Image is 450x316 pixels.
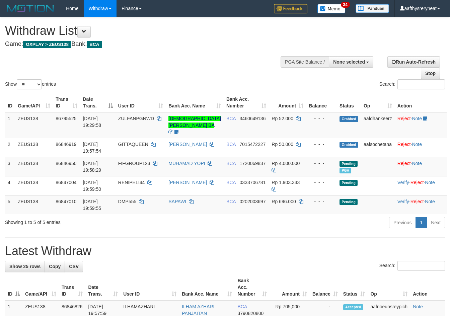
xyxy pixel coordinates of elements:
th: ID: activate to sort column descending [5,274,22,300]
th: Balance: activate to sort column ascending [310,274,341,300]
span: FIFGROUP123 [118,161,150,166]
a: Verify [397,180,409,185]
img: MOTION_logo.png [5,3,56,13]
a: Reject [397,142,411,147]
span: Rp 4.000.000 [272,161,300,166]
input: Search: [397,79,445,89]
a: [DEMOGRAPHIC_DATA][PERSON_NAME] BA [168,116,221,128]
span: CSV [69,264,79,269]
div: Showing 1 to 5 of 5 entries [5,216,182,226]
th: Trans ID: activate to sort column ascending [53,93,80,112]
span: OXPLAY > ZEUS138 [23,41,71,48]
th: Status [337,93,361,112]
span: Accepted [343,304,363,310]
h1: Withdraw List [5,24,293,37]
span: 34 [341,2,350,8]
a: Reject [397,116,411,121]
img: panduan.png [356,4,389,13]
div: PGA Site Balance / [281,56,329,68]
th: Trans ID: activate to sort column ascending [59,274,85,300]
th: Action [410,274,445,300]
th: Op: activate to sort column ascending [361,93,395,112]
a: Note [412,116,422,121]
span: BCA [237,304,247,309]
span: Marked by aafnoeunsreypich [340,168,351,173]
a: SAPAWI [168,199,186,204]
span: Pending [340,161,358,167]
img: Button%20Memo.svg [317,4,346,13]
a: Previous [389,217,416,228]
span: GITTAQUEEN [118,142,148,147]
span: Grabbed [340,116,358,122]
div: - - - [309,141,334,148]
span: 86846950 [56,161,76,166]
div: - - - [309,198,334,205]
th: Date Trans.: activate to sort column descending [80,93,115,112]
span: Pending [340,180,358,186]
th: Bank Acc. Number: activate to sort column ascending [235,274,269,300]
span: Copy 7015472227 to clipboard [240,142,266,147]
span: [DATE] 19:59:55 [83,199,101,211]
label: Search: [379,261,445,271]
th: Amount: activate to sort column ascending [269,93,306,112]
span: 86846919 [56,142,76,147]
a: Run Auto-Refresh [387,56,440,68]
span: Rp 1.903.333 [272,180,300,185]
td: ZEUS138 [15,195,53,214]
span: RENIPELI44 [118,180,145,185]
td: · · [395,195,447,214]
span: BCA [226,199,236,204]
span: Grabbed [340,142,358,148]
span: BCA [226,161,236,166]
span: BCA [226,180,236,185]
span: Copy [49,264,61,269]
span: Copy 3460649136 to clipboard [240,116,266,121]
td: ZEUS138 [15,157,53,176]
div: - - - [309,179,334,186]
span: BCA [226,116,236,121]
span: Copy 0333706781 to clipboard [240,180,266,185]
a: ILHAM AZHARI PANJAITAN [182,304,214,316]
a: Note [413,304,423,309]
td: 4 [5,176,15,195]
a: Reject [397,161,411,166]
span: 86847010 [56,199,76,204]
span: Rp 50.000 [272,142,293,147]
span: Rp 696.000 [272,199,296,204]
span: 86795525 [56,116,76,121]
span: [DATE] 19:59:50 [83,180,101,192]
th: Balance [306,93,337,112]
a: Reject [410,180,424,185]
th: Game/API: activate to sort column ascending [15,93,53,112]
label: Show entries [5,79,56,89]
td: aafdhankeerz [361,112,395,138]
span: None selected [333,59,365,65]
span: [DATE] 19:57:54 [83,142,101,154]
h4: Game: Bank: [5,41,293,48]
a: Show 25 rows [5,261,45,272]
span: BCA [226,142,236,147]
a: Stop [421,68,440,79]
span: Copy 0202003697 to clipboard [240,199,266,204]
td: 5 [5,195,15,214]
td: 3 [5,157,15,176]
th: Status: activate to sort column ascending [341,274,368,300]
span: BCA [87,41,102,48]
span: ZULFANPGNWD [118,116,154,121]
th: Date Trans.: activate to sort column ascending [85,274,121,300]
a: [PERSON_NAME] [168,142,207,147]
td: 2 [5,138,15,157]
th: Action [395,93,447,112]
th: User ID: activate to sort column ascending [121,274,179,300]
td: · [395,138,447,157]
th: Amount: activate to sort column ascending [270,274,310,300]
a: Reject [410,199,424,204]
a: Next [427,217,445,228]
th: Bank Acc. Name: activate to sort column ascending [179,274,235,300]
th: Op: activate to sort column ascending [368,274,410,300]
button: None selected [329,56,373,68]
td: aafsochetana [361,138,395,157]
span: [DATE] 19:29:58 [83,116,101,128]
td: ZEUS138 [15,112,53,138]
span: [DATE] 19:58:29 [83,161,101,173]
